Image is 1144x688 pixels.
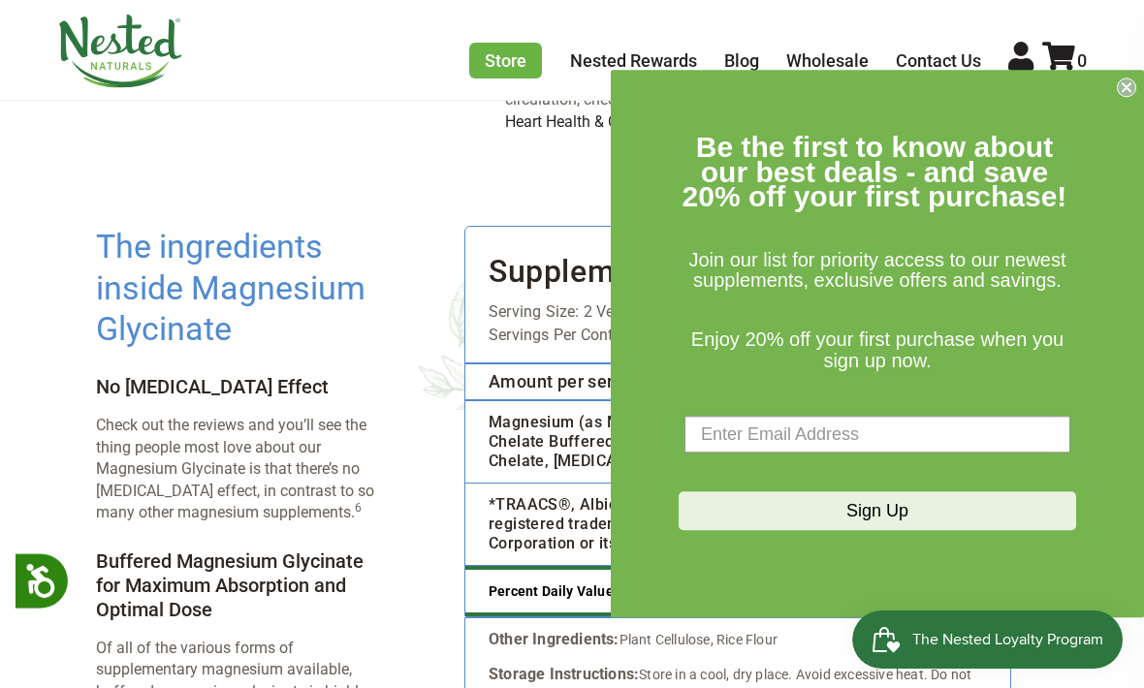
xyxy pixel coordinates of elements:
[465,400,853,484] td: Magnesium (as Magnesium Bisglycinate Chelate Buffered - Magnesium Bisglycinate Chelate, [MEDICAL_...
[469,43,542,78] a: Store
[1117,78,1136,97] button: Close dialog
[96,226,387,350] h2: The ingredients inside Magnesium Glycinate
[684,417,1070,453] input: Enter Email Address
[465,324,1010,347] div: Servings Per Container: 60
[691,328,1064,371] span: Enjoy 20% off your first purchase when you sign up now.
[465,484,853,566] td: *TRAACS®, Albion Gold Medallion are registered trademarks of Balchem Corporation or its subsidiar...
[570,50,697,71] a: Nested Rewards
[96,415,387,523] p: Check out the reviews and you’ll see the thing people most love about our Magnesium Glycinate is ...
[786,50,869,71] a: Wholesale
[683,131,1067,212] span: Be the first to know about our best deals - and save 20% off your first purchase!
[489,665,639,683] b: Storage Instructions:
[852,610,1125,669] iframe: Button to open loyalty program pop-up
[57,15,183,88] img: Nested Naturals
[611,70,1144,617] div: FLYOUT Form
[465,566,1010,616] div: Percent Daily Values are based on a 2000 calorie diet
[96,375,387,399] h4: No [MEDICAL_DATA] Effect
[688,249,1065,292] span: Join our list for priority access to our newest supplements, exclusive offers and savings.
[96,549,387,622] h4: Buffered Magnesium Glycinate for Maximum Absorption and Optimal Dose
[1077,50,1087,71] span: 0
[505,90,1020,130] a: 10 Best Vitamins for Heart Health & Circulation.
[465,363,853,400] th: Amount per serving
[489,630,620,648] b: Other Ingredients:
[724,50,759,71] a: Blog
[355,501,362,515] sup: 6
[896,50,981,71] a: Contact Us
[1042,50,1087,71] a: 0
[489,630,987,649] div: Plant Cellulose, Rice Flour
[679,492,1076,531] button: Sign Up
[465,227,1010,300] h3: Supplement Facts
[465,300,1010,324] div: Serving Size: 2 Vegan Capsules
